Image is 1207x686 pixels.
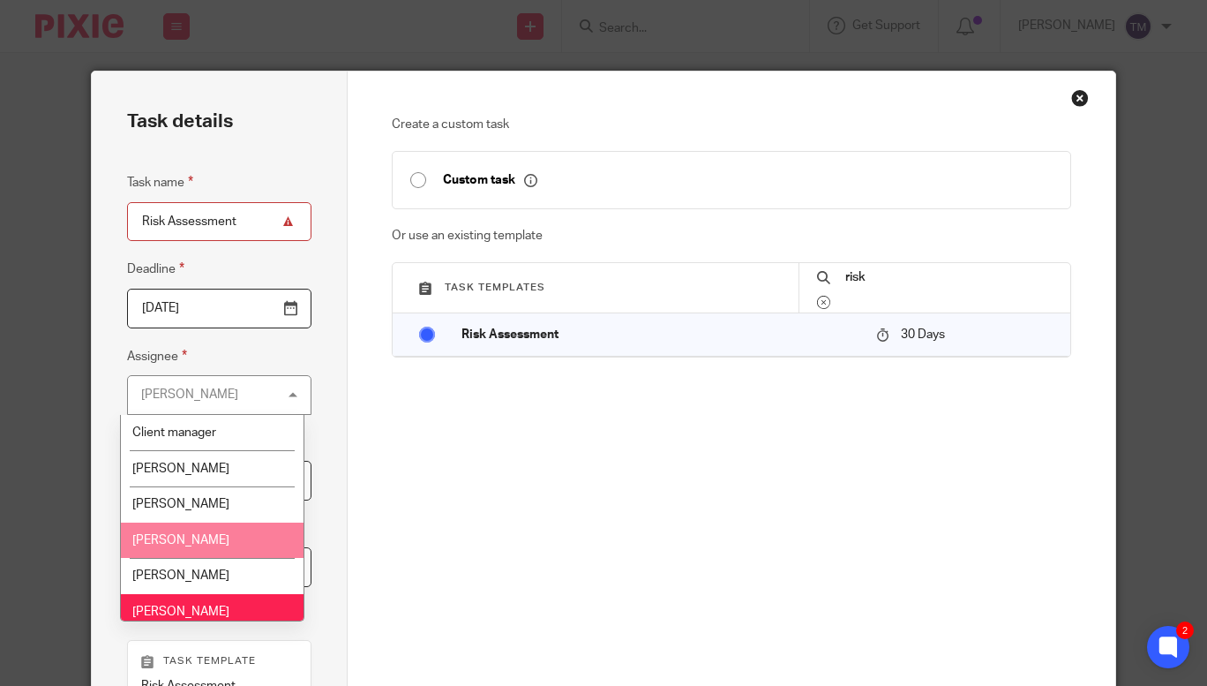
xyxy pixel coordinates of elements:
span: [PERSON_NAME] [132,569,229,582]
input: Search... [843,268,1053,287]
span: [PERSON_NAME] [132,498,229,510]
span: Client manager [132,426,216,439]
input: Task name [127,202,311,242]
span: [PERSON_NAME] [132,606,229,618]
label: Task name [127,172,193,192]
span: [PERSON_NAME] [132,534,229,547]
label: Assignee [127,346,187,366]
h2: Task details [127,107,233,137]
label: Deadline [127,259,184,279]
p: Risk Assessment [461,326,858,343]
div: [PERSON_NAME] [141,388,238,401]
input: Pick a date [127,289,311,328]
p: Custom task [443,172,537,188]
span: Task templates [445,283,545,292]
span: [PERSON_NAME] [132,463,229,475]
p: Or use an existing template [392,227,1072,245]
div: Close this dialog window [1071,89,1089,107]
div: 2 [1176,622,1194,639]
p: Create a custom task [392,116,1072,133]
p: Task template [141,654,297,668]
span: 30 Days [901,328,945,341]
